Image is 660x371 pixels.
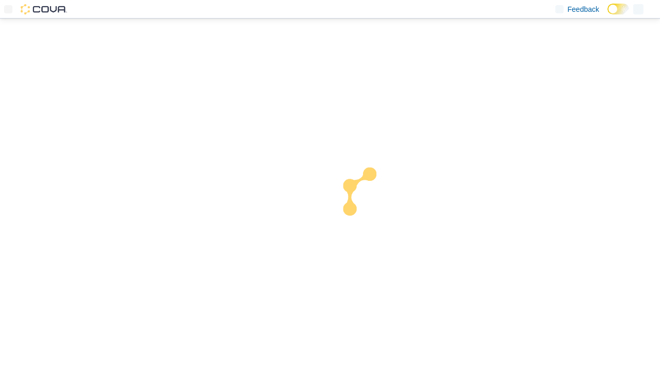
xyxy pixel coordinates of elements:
span: Dark Mode [607,14,608,15]
span: Feedback [568,4,599,14]
input: Dark Mode [607,4,629,14]
img: cova-loader [330,160,407,237]
img: Cova [21,4,67,14]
